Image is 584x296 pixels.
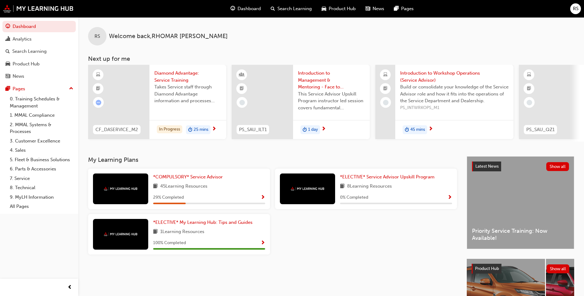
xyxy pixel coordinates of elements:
[261,194,265,201] button: Show Progress
[6,37,10,42] span: chart-icon
[230,5,235,13] span: guage-icon
[104,187,137,191] img: mmal
[365,5,370,13] span: news-icon
[261,240,265,246] span: Show Progress
[472,228,569,241] span: Priority Service Training: Now Available!
[475,164,499,169] span: Latest News
[303,126,307,134] span: duration-icon
[239,100,245,105] span: learningRecordVerb_NONE-icon
[322,5,326,13] span: car-icon
[160,228,204,236] span: 1 Learning Resources
[383,71,388,79] span: laptop-icon
[157,125,182,134] div: In Progress
[153,173,225,181] a: *COMPULSORY* Service Advisor
[7,174,76,183] a: 7. Service
[329,5,356,12] span: Product Hub
[526,126,555,133] span: PS_SAU_QZ1
[154,70,221,84] span: Diamond Advantage: Service Training
[308,126,318,133] span: 1 day
[546,162,569,171] button: Show all
[7,202,76,211] a: All Pages
[95,33,100,40] span: RS
[277,5,312,12] span: Search Learning
[6,49,10,54] span: search-icon
[472,264,569,274] a: Product HubShow all
[373,5,384,12] span: News
[2,33,76,45] a: Analytics
[527,100,532,105] span: learningRecordVerb_NONE-icon
[109,33,228,40] span: Welcome back , RHOMAR [PERSON_NAME]
[188,126,192,134] span: duration-icon
[13,36,32,43] div: Analytics
[527,85,531,93] span: booktick-icon
[12,48,47,55] div: Search Learning
[238,5,261,12] span: Dashboard
[153,220,253,225] span: *ELECTIVE* My Learning Hub: Tips and Guides
[104,232,137,236] img: mmal
[3,5,74,13] img: mmal
[405,126,409,134] span: duration-icon
[153,219,255,226] a: *ELECTIVE* My Learning Hub: Tips and Guides
[340,173,437,181] a: *ELECTIVE* Service Advisor Upskill Program
[321,127,326,132] span: next-icon
[475,266,499,271] span: Product Hub
[2,83,76,95] button: Pages
[239,126,267,133] span: PS_SAU_ILT1
[7,94,76,111] a: 0. Training Schedules & Management
[2,58,76,70] a: Product Hub
[2,46,76,57] a: Search Learning
[527,71,531,79] span: learningResourceType_ELEARNING-icon
[317,2,361,15] a: car-iconProduct Hub
[153,174,223,180] span: *COMPULSORY* Service Advisor
[69,85,73,93] span: up-icon
[7,193,76,202] a: 9. MyLH Information
[266,2,317,15] a: search-iconSearch Learning
[361,2,389,15] a: news-iconNews
[153,183,158,190] span: book-icon
[13,73,24,80] div: News
[2,20,76,83] button: DashboardAnalyticsSearch LearningProduct HubNews
[400,104,509,111] span: PS_INTWRKOPS_M1
[2,71,76,82] a: News
[96,85,100,93] span: booktick-icon
[394,5,399,13] span: pages-icon
[96,71,100,79] span: learningResourceType_ELEARNING-icon
[7,183,76,193] a: 8. Technical
[212,127,216,132] span: next-icon
[6,74,10,79] span: news-icon
[7,111,76,120] a: 1. MMAL Compliance
[95,126,138,133] span: CF_DASERVICE_M2
[7,164,76,174] a: 6. Parts & Accessories
[383,85,388,93] span: booktick-icon
[298,91,365,111] span: This Service Advisor Upskill Program instructor led session covers fundamental management styles ...
[13,60,40,68] div: Product Hub
[400,84,509,104] span: Build or consolidate your knowledge of the Service Advisor role and how it fits into the operatio...
[6,86,10,92] span: pages-icon
[261,239,265,247] button: Show Progress
[160,183,207,190] span: 45 Learning Resources
[96,100,101,105] span: learningRecordVerb_ATTEMPT-icon
[88,156,457,163] h3: My Learning Plans
[7,155,76,165] a: 5. Fleet & Business Solutions
[428,127,433,132] span: next-icon
[400,70,509,84] span: Introduction to Workshop Operations (Service Advisor)
[383,100,389,105] span: learningRecordVerb_NONE-icon
[13,85,25,92] div: Pages
[7,136,76,146] a: 3. Customer Excellence
[78,55,584,62] h3: Next up for me
[347,183,392,190] span: 8 Learning Resources
[447,194,452,201] button: Show Progress
[232,65,370,139] a: PS_SAU_ILT1Introduction to Management & Mentoring - Face to Face Instructor Led Training (Service...
[153,194,184,201] span: 29 % Completed
[271,5,275,13] span: search-icon
[573,5,578,12] span: RS
[153,228,158,236] span: book-icon
[88,65,226,139] a: CF_DASERVICE_M2Diamond Advantage: Service TrainingTakes Service staff through Diamond Advantage i...
[340,194,368,201] span: 0 % Completed
[447,195,452,201] span: Show Progress
[154,84,221,104] span: Takes Service staff through Diamond Advantage information and processes relevant to the Customer ...
[340,174,435,180] span: *ELECTIVE* Service Advisor Upskill Program
[410,126,425,133] span: 45 mins
[7,120,76,136] a: 2. MMAL Systems & Processes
